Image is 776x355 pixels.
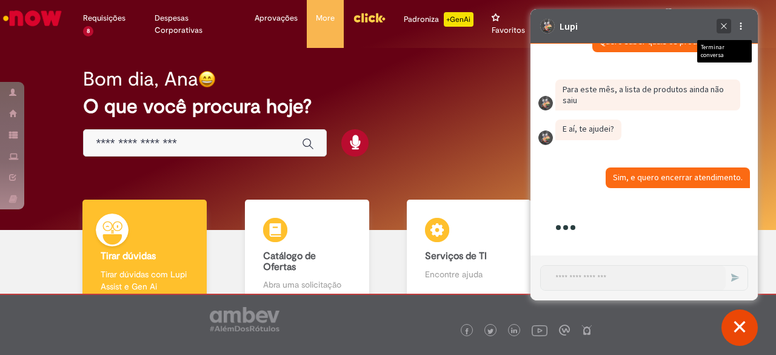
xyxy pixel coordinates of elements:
[1,6,64,30] img: ServiceNow
[492,24,525,36] span: Favoritos
[83,96,692,117] h2: O que você procura hoje?
[721,309,758,346] button: Fechar conversa de suporte
[316,12,335,24] span: More
[210,307,279,331] img: logo_footer_ambev_rotulo_gray.png
[101,250,156,262] b: Tirar dúvidas
[83,26,93,36] span: 8
[155,12,236,36] span: Despesas Corporativas
[511,328,517,335] img: logo_footer_linkedin.png
[198,70,216,88] img: happy-face.png
[263,250,316,273] b: Catálogo de Ofertas
[83,69,198,90] h2: Bom dia, Ana
[444,12,473,27] p: +GenAi
[353,8,386,27] img: click_logo_yellow_360x200.png
[530,9,758,300] iframe: Suporte do Bate-Papo
[101,268,189,292] p: Tirar dúvidas com Lupi Assist e Gen Ai
[487,328,493,334] img: logo_footer_twitter.png
[425,268,513,280] p: Encontre ajuda
[64,200,226,305] a: Tirar dúvidas Tirar dúvidas com Lupi Assist e Gen Ai
[388,200,550,305] a: Serviços de TI Encontre ajuda
[464,328,470,334] img: logo_footer_facebook.png
[255,12,298,24] span: Aprovações
[83,12,125,24] span: Requisições
[263,279,351,291] p: Abra uma solicitação
[425,250,487,262] b: Serviços de TI
[404,12,473,27] div: Padroniza
[226,200,389,305] a: Catálogo de Ofertas Abra uma solicitação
